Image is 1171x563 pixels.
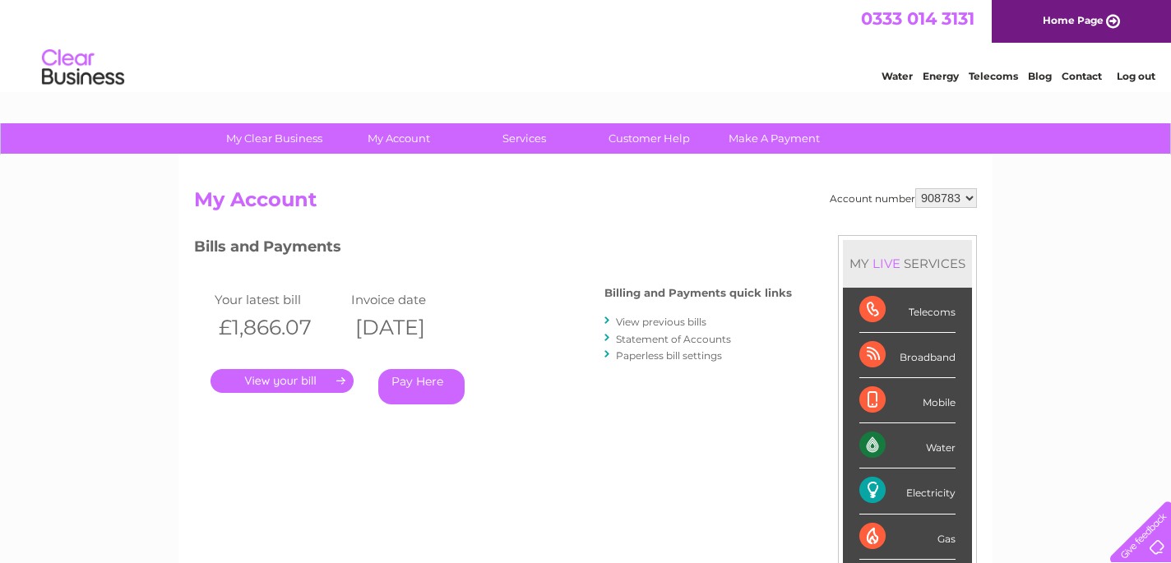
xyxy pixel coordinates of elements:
[859,423,956,468] div: Water
[211,369,354,393] a: .
[859,468,956,514] div: Electricity
[211,288,347,311] td: Your latest bill
[194,188,977,219] h2: My Account
[859,333,956,378] div: Broadband
[861,8,974,29] a: 0333 014 3131
[830,188,977,208] div: Account number
[194,235,792,264] h3: Bills and Payments
[198,9,975,80] div: Clear Business is a trading name of Verastar Limited (registered in [GEOGRAPHIC_DATA] No. 3667643...
[1117,70,1155,82] a: Log out
[456,123,592,154] a: Services
[616,316,706,328] a: View previous bills
[41,43,125,93] img: logo.png
[859,515,956,560] div: Gas
[378,369,465,404] a: Pay Here
[1028,70,1052,82] a: Blog
[211,311,347,344] th: £1,866.07
[859,288,956,333] div: Telecoms
[969,70,1018,82] a: Telecoms
[604,287,792,299] h4: Billing and Payments quick links
[882,70,913,82] a: Water
[581,123,717,154] a: Customer Help
[347,311,484,344] th: [DATE]
[616,333,731,345] a: Statement of Accounts
[347,288,484,311] td: Invoice date
[616,349,722,362] a: Paperless bill settings
[843,240,972,287] div: MY SERVICES
[1062,70,1102,82] a: Contact
[859,378,956,423] div: Mobile
[869,256,904,271] div: LIVE
[923,70,959,82] a: Energy
[706,123,842,154] a: Make A Payment
[331,123,467,154] a: My Account
[206,123,342,154] a: My Clear Business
